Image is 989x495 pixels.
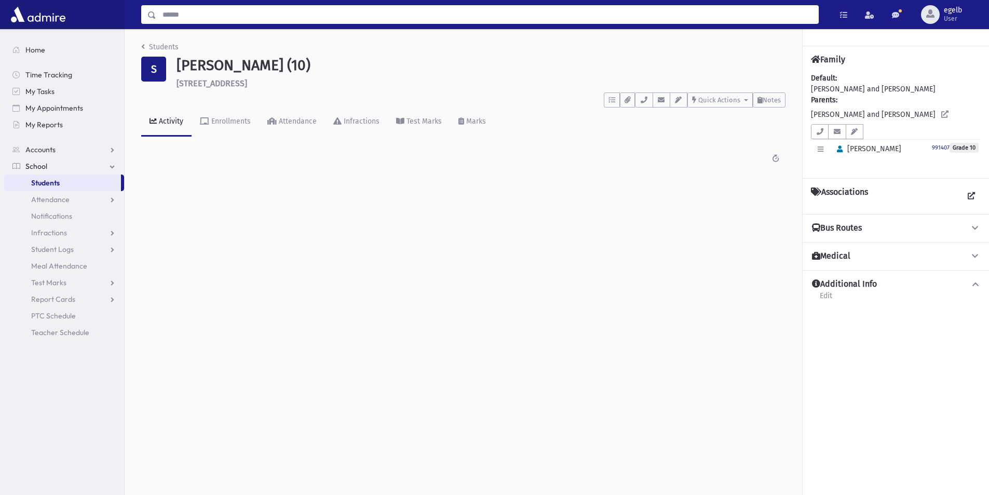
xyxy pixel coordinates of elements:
a: Infractions [325,108,388,137]
a: Home [4,42,124,58]
span: Test Marks [31,278,66,287]
a: Activity [141,108,192,137]
span: User [944,15,962,23]
h4: Additional Info [812,279,877,290]
a: View all Associations [962,187,981,206]
a: Notifications [4,208,124,224]
span: Student Logs [31,245,74,254]
a: My Reports [4,116,124,133]
a: Student Logs [4,241,124,258]
span: Grade 10 [950,143,979,153]
input: Search [156,5,818,24]
span: PTC Schedule [31,311,76,320]
b: Parents: [811,96,837,104]
span: Attendance [31,195,70,204]
a: Test Marks [4,274,124,291]
span: Accounts [25,145,56,154]
span: School [25,162,47,171]
img: AdmirePro [8,4,68,25]
h6: [STREET_ADDRESS] [177,78,785,88]
a: 991407 [932,143,950,152]
a: Edit [819,290,833,309]
span: Report Cards [31,295,75,304]
div: Activity [157,117,183,126]
span: My Reports [25,120,63,129]
a: Teacher Schedule [4,324,124,341]
a: Students [141,43,179,51]
span: Notifications [31,211,72,221]
span: Infractions [31,228,67,237]
span: Home [25,45,45,55]
span: Teacher Schedule [31,328,89,337]
span: Meal Attendance [31,261,87,271]
span: My Tasks [25,87,55,96]
a: Time Tracking [4,66,124,83]
a: My Appointments [4,100,124,116]
div: S [141,57,166,82]
a: Attendance [259,108,325,137]
span: Notes [763,96,781,104]
a: Accounts [4,141,124,158]
div: Enrollments [209,117,251,126]
a: Students [4,175,121,191]
a: Enrollments [192,108,259,137]
div: Infractions [342,117,380,126]
button: Additional Info [811,279,981,290]
div: [PERSON_NAME] and [PERSON_NAME] [PERSON_NAME] and [PERSON_NAME] [811,73,981,170]
h1: [PERSON_NAME] (10) [177,57,785,74]
span: My Appointments [25,103,83,113]
b: Default: [811,74,837,83]
span: Students [31,178,60,188]
a: Marks [450,108,494,137]
span: egelb [944,6,962,15]
button: Quick Actions [687,92,753,108]
a: Report Cards [4,291,124,307]
div: Marks [464,117,486,126]
h4: Associations [811,187,868,206]
div: Test Marks [404,117,442,126]
button: Bus Routes [811,223,981,234]
div: Attendance [277,117,317,126]
a: Meal Attendance [4,258,124,274]
span: Quick Actions [698,96,740,104]
button: Medical [811,251,981,262]
h4: Family [811,55,845,64]
span: [PERSON_NAME] [832,144,901,153]
button: Notes [753,92,785,108]
a: My Tasks [4,83,124,100]
a: Test Marks [388,108,450,137]
a: Attendance [4,191,124,208]
span: Time Tracking [25,70,72,79]
h4: Bus Routes [812,223,862,234]
a: School [4,158,124,175]
nav: breadcrumb [141,42,179,57]
h4: Medical [812,251,850,262]
a: PTC Schedule [4,307,124,324]
a: Infractions [4,224,124,241]
small: 991407 [932,144,950,151]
